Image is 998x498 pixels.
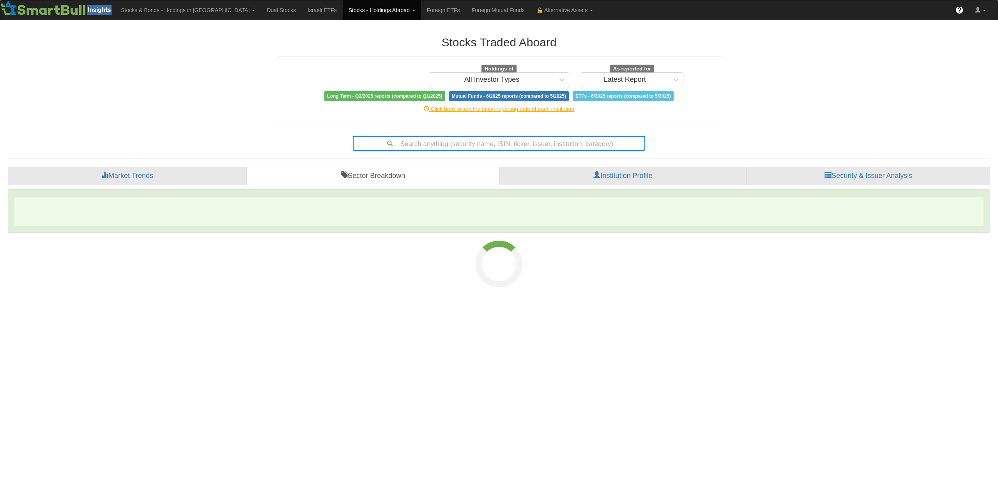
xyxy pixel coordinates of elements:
h2: Stocks Traded Aboard [277,36,721,49]
a: Israeli ETFs [302,0,343,20]
a: Security & Issuer Analysis [747,167,990,185]
a: 🔒 Alternative Assets [531,0,599,20]
a: Stocks - Holdings Abroad [343,0,421,20]
div: Click here to see the latest reporting date of each institution [271,105,727,113]
a: Foreign Mutual Funds [466,0,531,20]
span: ‌ [14,197,984,226]
a: Market Trends [8,167,247,185]
a: Dual Stocks [261,0,302,20]
a: Stocks & Bonds - Holdings in [GEOGRAPHIC_DATA] [115,0,261,20]
a: Institution Profile [499,167,747,185]
span: Mutual Funds - 6/2025 reports (compared to 5/2025) [449,91,569,101]
span: ? [957,6,962,14]
span: Long Term - Q2/2025 reports (compared to Q1/2025) [324,91,445,101]
span: As reported for [610,65,654,73]
div: All Investor Types [464,76,520,84]
a: ? [950,0,969,20]
span: Holdings of [481,65,517,73]
a: Foreign ETFs [421,0,466,20]
span: ETFs - 6/2025 reports (compared to 5/2025) [573,91,674,101]
img: Smartbull [0,0,115,16]
a: Sector Breakdown [247,167,499,185]
div: Latest Report [604,76,646,84]
div: Search anything (security name, ISIN, ticker, issuer, institution, category)... [354,137,644,150]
